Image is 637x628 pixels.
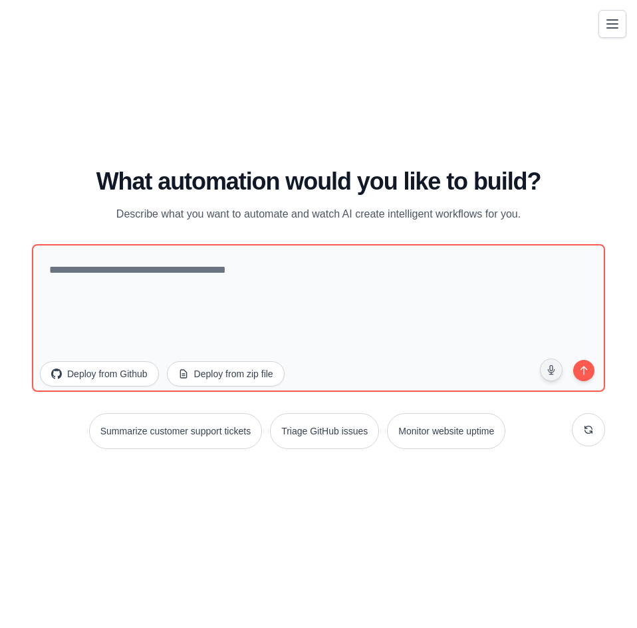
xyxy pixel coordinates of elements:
button: Deploy from Github [40,361,159,387]
button: Monitor website uptime [387,413,505,449]
button: Deploy from zip file [167,361,285,387]
button: Triage GitHub issues [270,413,379,449]
button: Summarize customer support tickets [89,413,262,449]
h1: What automation would you like to build? [32,168,605,195]
p: Describe what you want to automate and watch AI create intelligent workflows for you. [95,206,542,223]
button: Toggle navigation [598,10,626,38]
